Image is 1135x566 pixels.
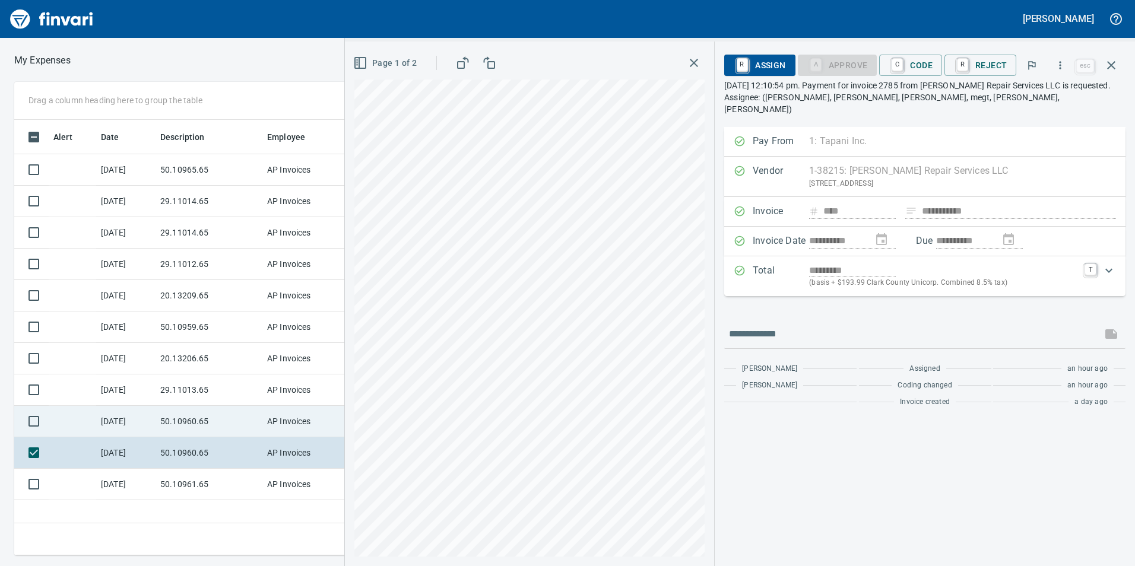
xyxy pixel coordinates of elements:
[7,5,96,33] img: Finvari
[156,437,262,469] td: 50.10960.65
[944,55,1016,76] button: RReject
[156,343,262,374] td: 20.13206.65
[262,217,351,249] td: AP Invoices
[156,280,262,311] td: 20.13209.65
[96,186,156,217] td: [DATE]
[798,59,877,69] div: Coding Required
[156,469,262,500] td: 50.10961.65
[954,55,1007,75] span: Reject
[1074,396,1108,408] span: a day ago
[96,249,156,280] td: [DATE]
[809,277,1077,289] p: (basis + $193.99 Clark County Unicorp. Combined 8.5% tax)
[267,130,321,144] span: Employee
[156,154,262,186] td: 50.10965.65
[262,186,351,217] td: AP Invoices
[96,374,156,406] td: [DATE]
[1076,59,1094,72] a: esc
[1067,380,1108,392] span: an hour ago
[96,406,156,437] td: [DATE]
[356,56,417,71] span: Page 1 of 2
[262,311,351,343] td: AP Invoices
[892,58,903,71] a: C
[742,363,797,375] span: [PERSON_NAME]
[101,130,119,144] span: Date
[724,80,1126,115] p: [DATE] 12:10:54 pm. Payment for invoice 2785 from [PERSON_NAME] Repair Services LLC is requested....
[14,53,71,68] p: My Expenses
[753,263,809,289] p: Total
[724,55,795,76] button: RAssign
[96,469,156,500] td: [DATE]
[1023,12,1094,25] h5: [PERSON_NAME]
[156,374,262,406] td: 29.11013.65
[28,94,202,106] p: Drag a column heading here to group the table
[96,311,156,343] td: [DATE]
[262,249,351,280] td: AP Invoices
[156,406,262,437] td: 50.10960.65
[53,130,72,144] span: Alert
[1097,320,1126,348] span: This records your message into the invoice and notifies anyone mentioned
[1067,363,1108,375] span: an hour ago
[156,249,262,280] td: 29.11012.65
[1085,263,1096,275] a: T
[96,154,156,186] td: [DATE]
[14,53,71,68] nav: breadcrumb
[351,52,421,74] button: Page 1 of 2
[160,130,205,144] span: Description
[737,58,748,71] a: R
[1047,52,1073,78] button: More
[262,406,351,437] td: AP Invoices
[889,55,933,75] span: Code
[262,154,351,186] td: AP Invoices
[160,130,220,144] span: Description
[898,380,952,392] span: Coding changed
[900,396,950,408] span: Invoice created
[1019,52,1045,78] button: Flag
[156,186,262,217] td: 29.11014.65
[96,217,156,249] td: [DATE]
[96,280,156,311] td: [DATE]
[262,280,351,311] td: AP Invoices
[1020,9,1097,28] button: [PERSON_NAME]
[53,130,88,144] span: Alert
[1073,51,1126,80] span: Close invoice
[742,380,797,392] span: [PERSON_NAME]
[262,374,351,406] td: AP Invoices
[96,437,156,469] td: [DATE]
[96,343,156,374] td: [DATE]
[879,55,942,76] button: CCode
[156,311,262,343] td: 50.10959.65
[957,58,968,71] a: R
[734,55,785,75] span: Assign
[909,363,940,375] span: Assigned
[156,217,262,249] td: 29.11014.65
[262,469,351,500] td: AP Invoices
[262,437,351,469] td: AP Invoices
[262,343,351,374] td: AP Invoices
[724,256,1126,296] div: Expand
[101,130,135,144] span: Date
[267,130,305,144] span: Employee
